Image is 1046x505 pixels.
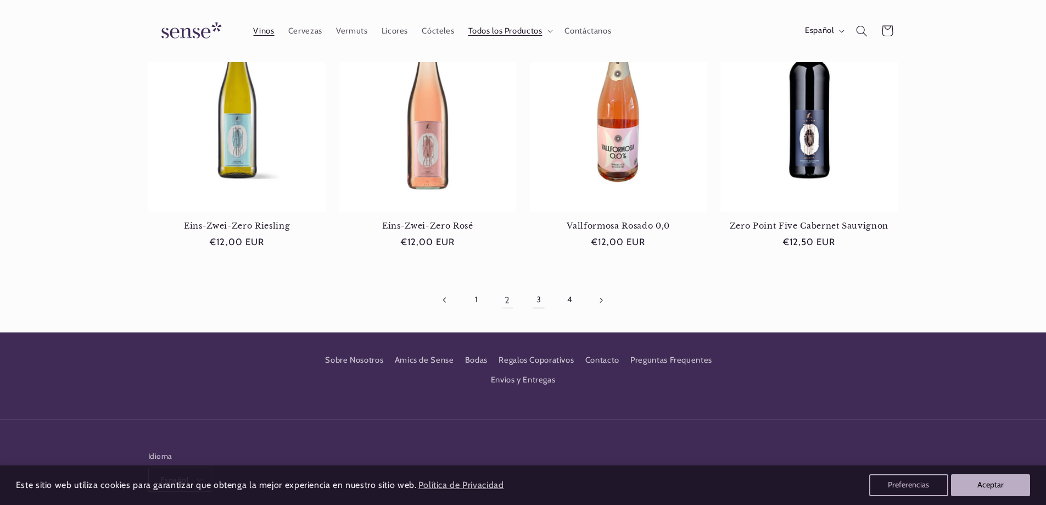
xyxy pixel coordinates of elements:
summary: Búsqueda [849,18,875,43]
button: Español [798,20,849,42]
summary: Todos los Productos [461,19,558,43]
span: Todos los Productos [468,26,542,36]
a: Zero Point Five Cabernet Sauvignon [720,221,898,231]
a: Página 2 [495,287,520,313]
a: Cócteles [415,19,461,43]
a: Regalos Coporativos [499,350,574,370]
span: Este sitio web utiliza cookies para garantizar que obtenga la mejor experiencia en nuestro sitio ... [16,480,417,490]
button: Aceptar [951,474,1030,496]
a: Página 1 [463,287,489,313]
img: Sense [148,15,231,47]
a: Página 3 [526,287,551,313]
a: Contáctanos [558,19,618,43]
a: Envíos y Entregas [491,370,556,390]
a: Amics de Sense [395,350,454,370]
h2: Idioma [148,451,211,462]
a: Pagina anterior [433,287,458,313]
span: Contáctanos [564,26,611,36]
a: Cervezas [281,19,329,43]
span: Vermuts [336,26,367,36]
a: Contacto [585,350,619,370]
a: Vermuts [329,19,374,43]
a: Eins-Zwei-Zero Riesling [148,221,326,231]
span: Licores [382,26,408,36]
a: Sense [144,11,235,51]
a: Eins-Zwei-Zero Rosé [339,221,516,231]
a: Vallformosa Rosado 0,0 [530,221,707,231]
nav: Paginación [148,287,898,313]
a: Vinos [247,19,281,43]
a: Página siguiente [588,287,613,313]
a: Licores [374,19,415,43]
span: Español [805,25,834,37]
span: Cervezas [288,26,322,36]
a: Sobre Nosotros [325,353,383,370]
span: Cócteles [422,26,454,36]
span: Vinos [253,26,274,36]
a: Preguntas Frequentes [630,350,712,370]
a: Política de Privacidad (opens in a new tab) [416,476,505,495]
button: Preferencias [869,474,948,496]
a: Página 4 [557,287,582,313]
a: Bodas [465,350,488,370]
